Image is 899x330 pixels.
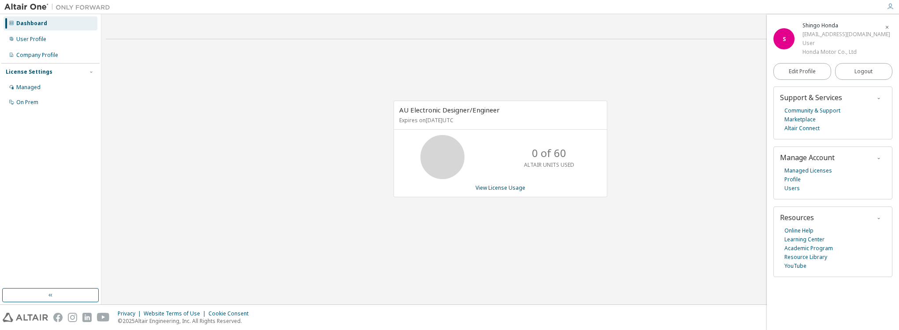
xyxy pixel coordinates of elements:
[16,99,38,106] div: On Prem
[802,39,890,48] div: User
[780,153,835,162] span: Manage Account
[532,146,566,161] p: 0 of 60
[784,226,814,235] a: Online Help
[16,36,46,43] div: User Profile
[476,184,525,191] a: View License Usage
[16,84,41,91] div: Managed
[524,161,574,169] p: ALTAIR UNITS USED
[784,175,801,184] a: Profile
[784,253,827,262] a: Resource Library
[784,166,832,175] a: Managed Licenses
[783,35,786,43] span: S
[97,313,110,322] img: youtube.svg
[3,313,48,322] img: altair_logo.svg
[854,67,873,76] span: Logout
[802,48,890,56] div: Honda Motor Co., Ltd
[68,313,77,322] img: instagram.svg
[784,124,820,133] a: Altair Connect
[773,63,831,80] a: Edit Profile
[6,68,52,75] div: License Settings
[835,63,893,80] button: Logout
[16,52,58,59] div: Company Profile
[82,313,92,322] img: linkedin.svg
[784,184,800,193] a: Users
[802,30,890,39] div: [EMAIL_ADDRESS][DOMAIN_NAME]
[118,310,144,317] div: Privacy
[144,310,208,317] div: Website Terms of Use
[4,3,115,11] img: Altair One
[784,262,806,270] a: YouTube
[118,317,254,325] p: © 2025 Altair Engineering, Inc. All Rights Reserved.
[784,235,825,244] a: Learning Center
[780,213,814,222] span: Resources
[802,21,890,30] div: Shingo Honda
[780,93,842,102] span: Support & Services
[784,244,833,253] a: Academic Program
[53,313,63,322] img: facebook.svg
[789,68,816,75] span: Edit Profile
[784,106,840,115] a: Community & Support
[16,20,47,27] div: Dashboard
[399,105,500,114] span: AU Electronic Designer/Engineer
[208,310,254,317] div: Cookie Consent
[784,115,816,124] a: Marketplace
[399,116,599,124] p: Expires on [DATE] UTC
